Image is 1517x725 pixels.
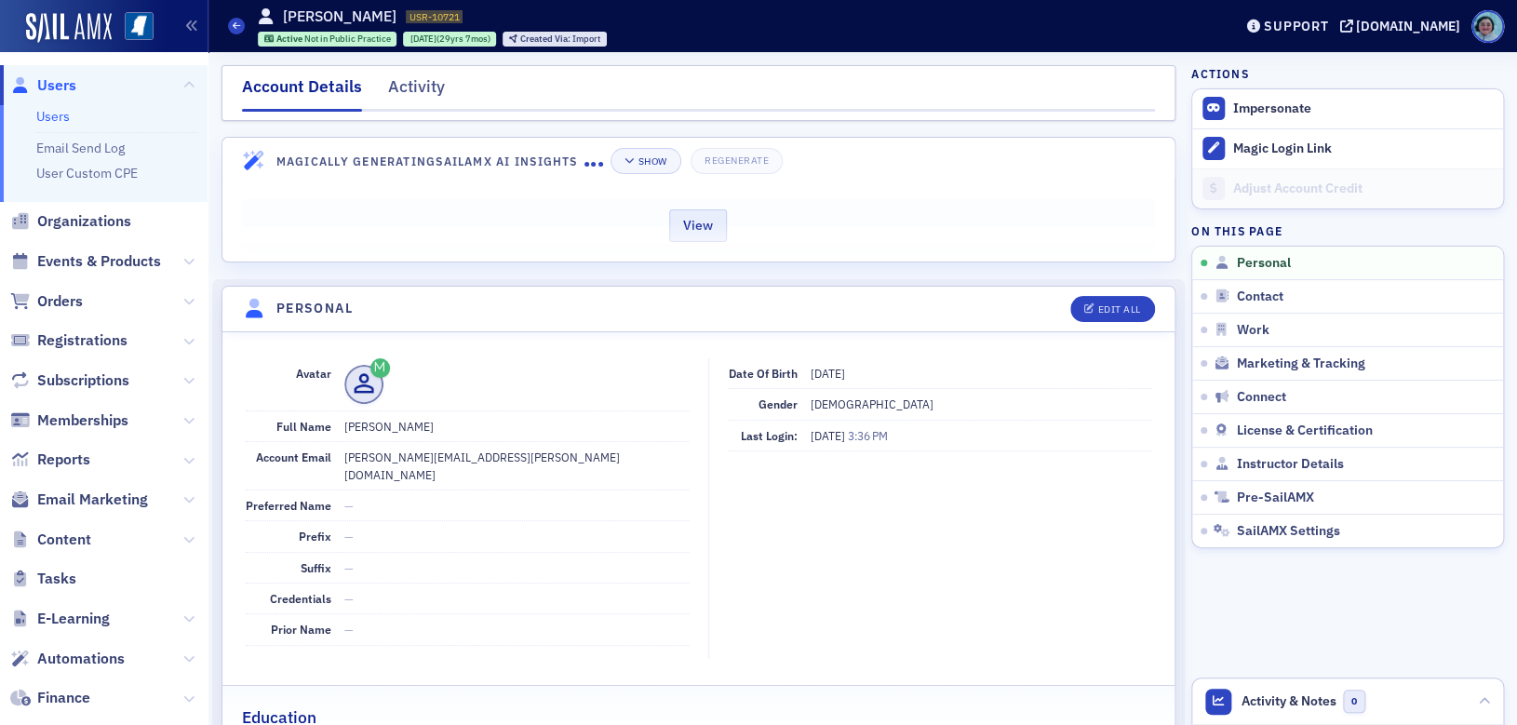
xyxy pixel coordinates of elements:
a: Automations [10,649,125,669]
span: Events & Products [37,251,161,272]
a: Email Send Log [36,140,125,156]
span: — [344,591,354,606]
span: Connect [1236,389,1285,406]
span: 3:36 PM [848,428,888,443]
div: [DOMAIN_NAME] [1356,18,1460,34]
span: [DATE] [811,366,845,381]
span: Finance [37,688,90,708]
div: Active: Active: Not in Public Practice [258,32,397,47]
a: Reports [10,450,90,470]
a: Active Not in Public Practice [264,33,391,45]
img: SailAMX [26,13,112,43]
div: Magic Login Link [1233,141,1494,157]
span: — [344,529,354,544]
span: Credentials [270,591,331,606]
button: Show [611,148,680,174]
span: E-Learning [37,609,110,629]
span: SailAMX Settings [1236,523,1339,540]
span: Pre-SailAMX [1236,490,1313,506]
span: Memberships [37,410,128,431]
span: License & Certification [1236,423,1372,439]
div: Import [520,34,600,45]
a: View Homepage [112,12,154,44]
h4: Personal [276,299,353,318]
a: Memberships [10,410,128,431]
a: Subscriptions [10,370,129,391]
dd: [PERSON_NAME] [344,411,689,441]
span: Reports [37,450,90,470]
span: Avatar [296,366,331,381]
h4: Actions [1191,65,1249,82]
div: Edit All [1097,304,1140,315]
span: Prefix [299,529,331,544]
div: Activity [388,74,445,109]
a: E-Learning [10,609,110,629]
span: Contact [1236,289,1282,305]
a: Tasks [10,569,76,589]
div: (29yrs 7mos) [409,33,490,45]
span: Account Email [256,450,331,464]
span: [DATE] [811,428,848,443]
dd: [DEMOGRAPHIC_DATA] [811,389,1151,419]
span: Active [275,33,303,45]
span: Automations [37,649,125,669]
div: Account Details [242,74,362,112]
span: Subscriptions [37,370,129,391]
span: Instructor Details [1236,456,1343,473]
a: Finance [10,688,90,708]
a: Users [10,75,76,96]
div: 1996-01-17 00:00:00 [403,32,496,47]
span: Suffix [301,560,331,575]
a: Orders [10,291,83,312]
button: Impersonate [1233,101,1311,117]
span: Gender [758,396,798,411]
div: Adjust Account Credit [1233,181,1494,197]
h4: On this page [1191,222,1504,239]
img: SailAMX [125,12,154,41]
span: Personal [1236,255,1290,272]
span: Orders [37,291,83,312]
span: [DATE] [409,33,436,45]
dd: [PERSON_NAME][EMAIL_ADDRESS][PERSON_NAME][DOMAIN_NAME] [344,442,689,490]
span: Date of Birth [729,366,798,381]
span: Registrations [37,330,128,351]
button: [DOMAIN_NAME] [1339,20,1467,33]
a: Registrations [10,330,128,351]
span: Full Name [276,419,331,434]
button: Magic Login Link [1192,128,1503,168]
a: Users [36,108,70,125]
span: USR-10721 [409,10,460,23]
span: Activity & Notes [1242,691,1336,711]
a: Email Marketing [10,490,148,510]
a: Adjust Account Credit [1192,168,1503,208]
span: Last Login: [741,428,798,443]
span: Profile [1471,10,1504,43]
a: Events & Products [10,251,161,272]
div: Created Via: Import [503,32,607,47]
button: Edit All [1070,296,1154,322]
span: — [344,560,354,575]
span: Content [37,530,91,550]
a: Organizations [10,211,131,232]
span: Email Marketing [37,490,148,510]
button: Regenerate [691,148,783,174]
span: Tasks [37,569,76,589]
a: User Custom CPE [36,165,138,181]
div: Show [638,156,666,167]
span: Not in Public Practice [303,33,390,45]
a: Content [10,530,91,550]
span: Users [37,75,76,96]
h4: Magically Generating SailAMX AI Insights [276,153,584,169]
span: Prior Name [271,622,331,637]
button: View [669,209,727,242]
h1: [PERSON_NAME] [283,7,396,27]
span: Work [1236,322,1269,339]
span: Organizations [37,211,131,232]
span: — [344,622,354,637]
span: Marketing & Tracking [1236,356,1364,372]
span: Created Via : [520,33,572,45]
div: Support [1264,18,1328,34]
span: Preferred Name [246,498,331,513]
span: — [344,498,354,513]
